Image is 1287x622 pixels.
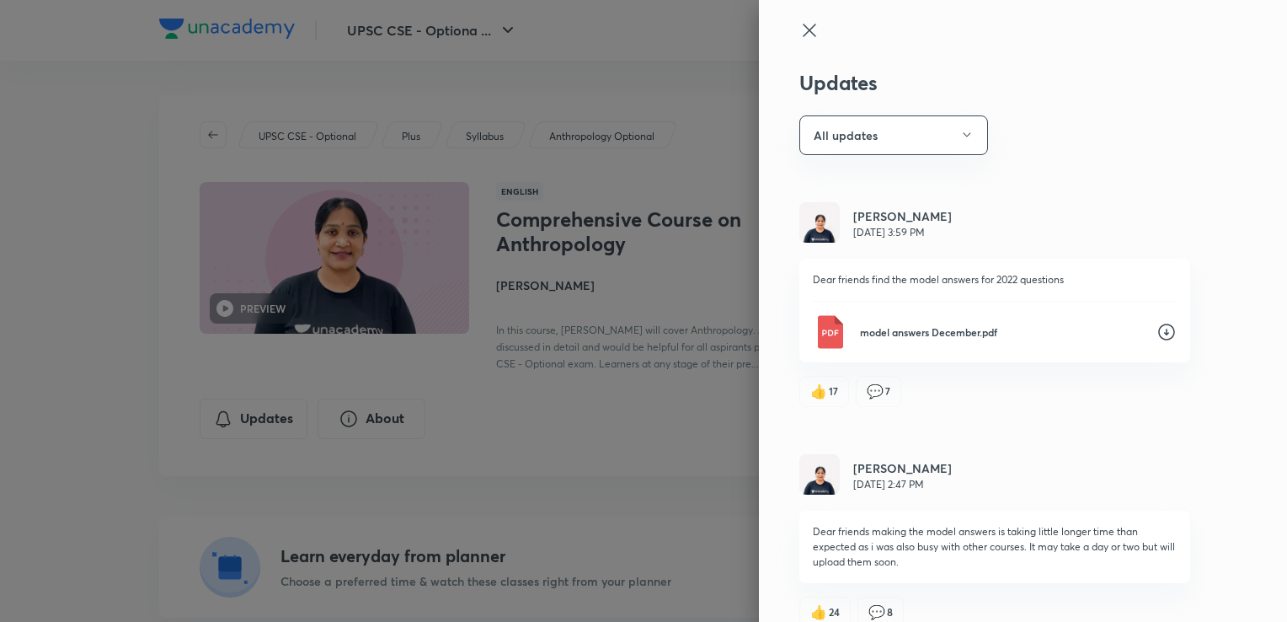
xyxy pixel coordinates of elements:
[853,225,952,240] p: [DATE] 3:59 PM
[853,207,952,225] h6: [PERSON_NAME]
[810,383,827,399] span: like
[813,315,846,349] img: Pdf
[868,604,885,619] span: comment
[860,324,1143,340] p: model answers December.pdf
[799,202,840,243] img: Avatar
[867,383,884,399] span: comment
[887,604,893,619] span: 8
[885,383,890,399] span: 7
[813,524,1177,570] p: Dear friends making the model answers is taking little longer time than expected as i was also bu...
[810,604,827,619] span: like
[799,115,988,155] button: All updates
[829,604,840,619] span: 24
[853,459,952,477] h6: [PERSON_NAME]
[799,454,840,495] img: Avatar
[829,383,838,399] span: 17
[853,477,952,492] p: [DATE] 2:47 PM
[799,71,1190,95] h3: Updates
[813,272,1177,287] p: Dear friends find the model answers for 2022 questions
